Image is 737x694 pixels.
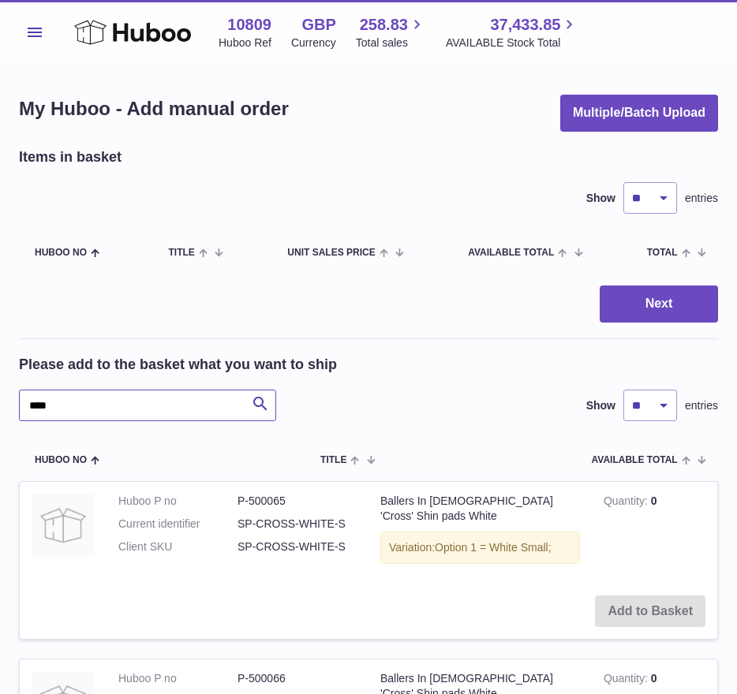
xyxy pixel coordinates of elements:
span: AVAILABLE Total [468,248,554,258]
td: 0 [592,482,717,584]
label: Show [586,398,615,413]
dd: P-500065 [238,494,357,509]
button: Multiple/Batch Upload [560,95,718,132]
button: Next [600,285,718,323]
strong: Quantity [604,494,651,511]
span: AVAILABLE Total [592,455,678,465]
span: Title [320,455,346,465]
dd: SP-CROSS-WHITE-S [238,517,357,532]
span: Unit Sales Price [287,248,375,258]
span: Huboo no [35,455,87,465]
span: entries [685,398,718,413]
h2: Items in basket [19,147,122,166]
h2: Please add to the basket what you want to ship [19,355,337,374]
strong: GBP [301,14,335,35]
span: Title [168,248,194,258]
span: Option 1 = White Small; [435,541,551,554]
td: Ballers In [DEMOGRAPHIC_DATA] 'Cross' Shin pads White [368,482,592,584]
div: Huboo Ref [219,35,271,50]
span: 37,433.85 [490,14,560,35]
strong: Quantity [604,672,651,688]
a: 258.83 Total sales [356,14,426,50]
dd: P-500066 [238,671,357,686]
span: Total sales [356,35,426,50]
dt: Huboo P no [118,494,238,509]
span: Total [647,248,678,258]
dd: SP-CROSS-WHITE-S [238,539,357,554]
h1: My Huboo - Add manual order [19,96,289,121]
dt: Huboo P no [118,671,238,686]
span: entries [685,191,718,206]
a: 37,433.85 AVAILABLE Stock Total [446,14,579,50]
strong: 10809 [227,14,271,35]
img: Ballers In God 'Cross' Shin pads White [32,494,95,557]
dt: Client SKU [118,539,238,554]
span: Huboo no [35,248,87,258]
span: 258.83 [360,14,408,35]
span: AVAILABLE Stock Total [446,35,579,50]
div: Variation: [380,532,580,564]
label: Show [586,191,615,206]
dt: Current identifier [118,517,238,532]
div: Currency [291,35,336,50]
